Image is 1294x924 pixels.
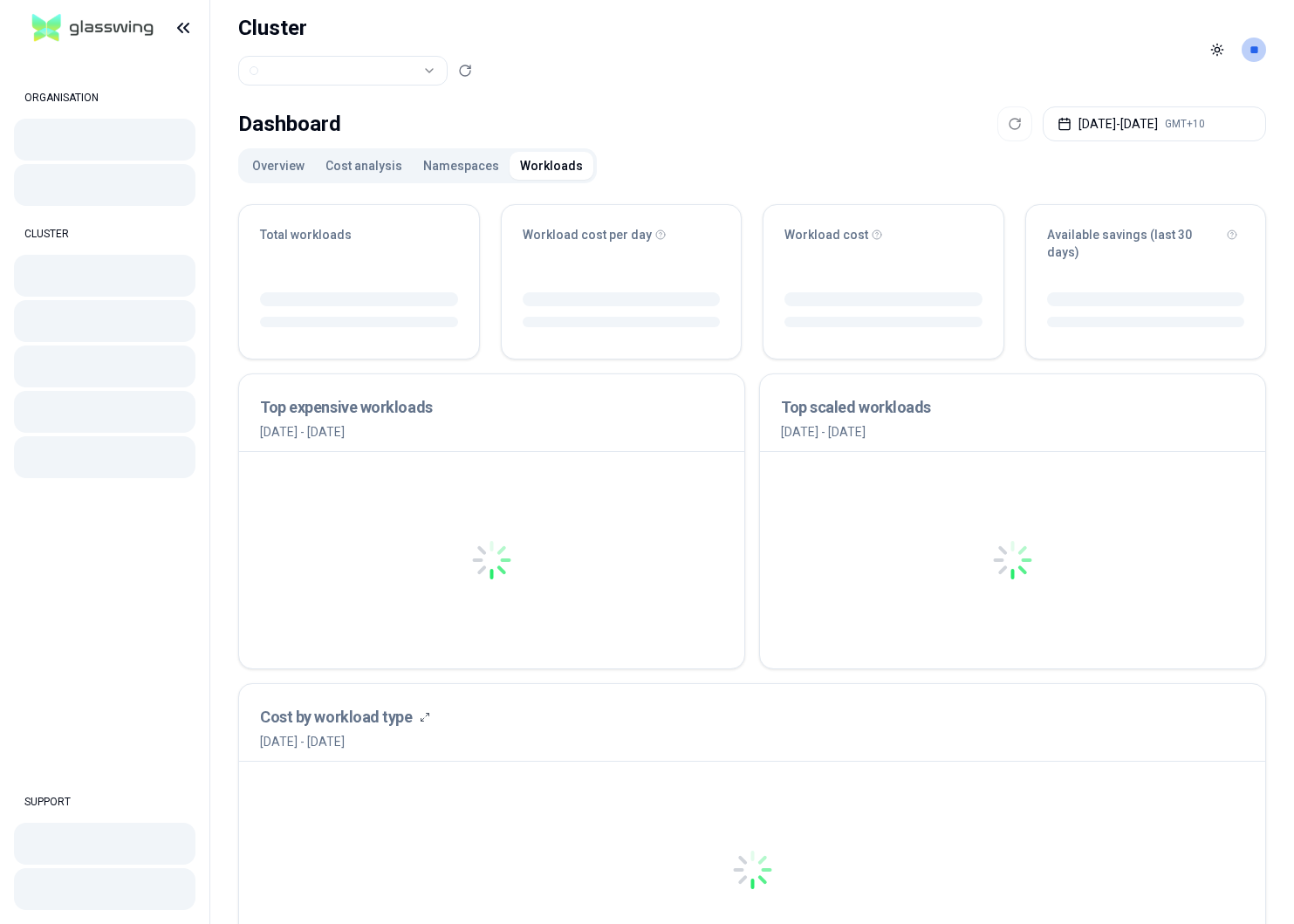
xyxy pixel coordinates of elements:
p: [DATE] - [DATE] [260,423,723,441]
button: Namespaces [413,152,510,180]
button: Workloads [510,152,593,180]
img: GlassWing [25,8,161,49]
button: Select a value [238,56,448,86]
h3: Top expensive workloads [260,395,723,420]
div: Total workloads [260,226,458,243]
div: Dashboard [238,106,341,141]
button: Cost analysis [315,152,413,180]
h3: Cost by workload type [260,705,413,729]
div: CLUSTER [14,216,195,251]
h3: Top scaled workloads [781,395,1244,420]
div: SUPPORT [14,784,195,819]
div: Workload cost [784,226,982,243]
button: Overview [242,152,315,180]
p: [DATE] - [DATE] [781,423,1244,441]
span: [DATE] - [DATE] [260,733,430,750]
div: Workload cost per day [523,226,721,243]
div: Available savings (last 30 days) [1047,226,1245,261]
span: GMT+10 [1165,117,1205,131]
div: ORGANISATION [14,80,195,115]
h1: Cluster [238,14,472,42]
button: [DATE]-[DATE]GMT+10 [1043,106,1266,141]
